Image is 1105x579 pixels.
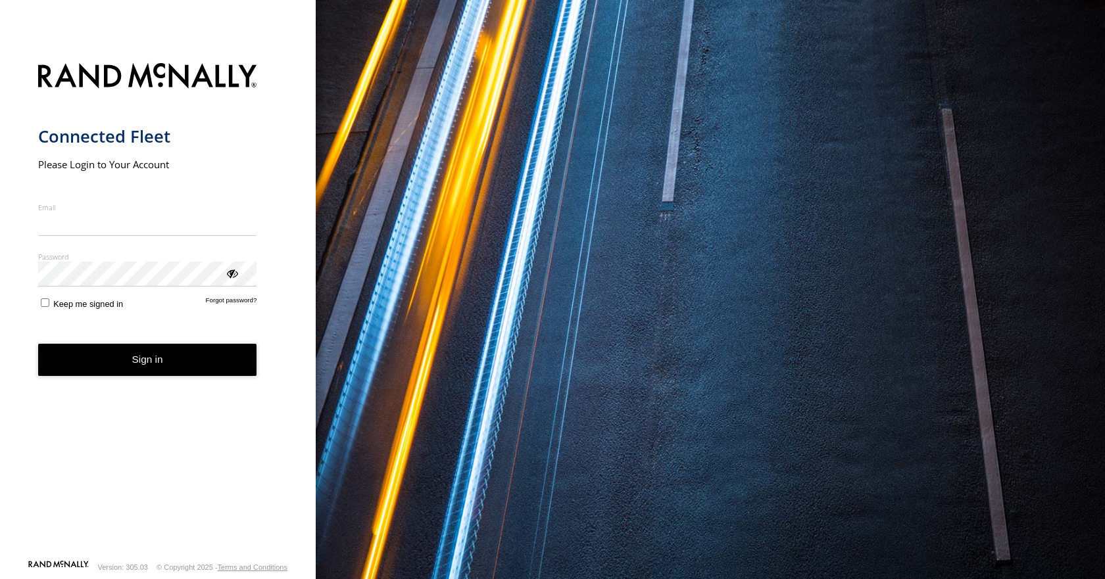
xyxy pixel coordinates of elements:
input: Keep me signed in [41,298,49,307]
label: Email [38,202,257,212]
span: Keep me signed in [53,299,123,309]
div: ViewPassword [225,266,238,279]
button: Sign in [38,344,257,376]
label: Password [38,252,257,262]
h1: Connected Fleet [38,126,257,147]
h2: Please Login to Your Account [38,158,257,171]
form: main [38,55,278,559]
a: Visit our Website [28,561,89,574]
a: Terms and Conditions [218,563,287,571]
div: Version: 305.03 [98,563,148,571]
a: Forgot password? [206,296,257,309]
div: © Copyright 2025 - [157,563,287,571]
img: Rand McNally [38,60,257,94]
